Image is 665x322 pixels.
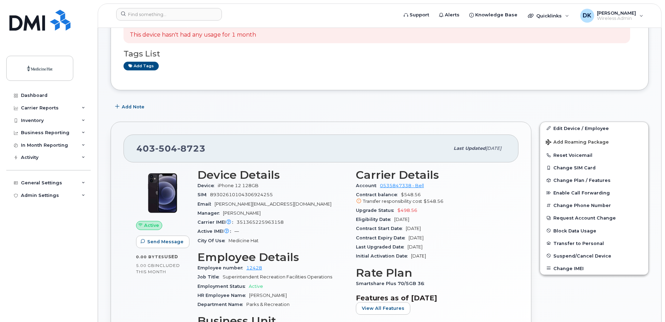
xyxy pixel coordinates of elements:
[356,235,409,240] span: Contract Expiry Date
[197,192,210,197] span: SIM
[553,190,610,195] span: Enable Call Forwarding
[356,192,401,197] span: Contract balance
[583,11,591,20] span: DK
[540,237,648,250] button: Transfer to Personal
[409,235,424,240] span: [DATE]
[155,143,177,154] span: 504
[597,16,636,21] span: Wireless Admin
[356,217,394,222] span: Eligibility Date
[356,294,506,302] h3: Features as of [DATE]
[411,253,426,259] span: [DATE]
[197,274,223,279] span: Job Title
[223,210,261,216] span: [PERSON_NAME]
[540,199,648,212] button: Change Phone Number
[356,183,380,188] span: Account
[136,254,164,259] span: 0.00 Bytes
[406,226,421,231] span: [DATE]
[362,305,404,312] span: View All Features
[215,201,331,207] span: [PERSON_NAME][EMAIL_ADDRESS][DOMAIN_NAME]
[464,8,522,22] a: Knowledge Base
[136,263,180,274] span: included this month
[246,265,262,270] a: 12428
[356,226,406,231] span: Contract Start Date
[124,49,636,58] h3: Tags List
[147,238,184,245] span: Send Message
[575,9,648,23] div: Drew Kaczmarski
[523,9,574,23] div: Quicklinks
[546,139,609,146] span: Add Roaming Package
[424,199,443,204] span: $548.56
[397,208,417,213] span: $498.56
[229,238,259,243] span: Medicine Hat
[142,172,184,214] img: iPhone_12.jpg
[380,183,424,188] a: 0535847338 - Bell
[553,178,611,183] span: Change Plan / Features
[249,284,263,289] span: Active
[136,263,155,268] span: 5.00 GB
[197,201,215,207] span: Email
[111,101,150,113] button: Add Note
[122,103,144,110] span: Add Note
[177,143,206,154] span: 8723
[486,146,501,151] span: [DATE]
[218,183,259,188] span: iPhone 12 128GB
[540,262,648,275] button: Change IMEI
[540,174,648,186] button: Change Plan / Features
[197,284,249,289] span: Employment Status
[540,212,648,224] button: Request Account Change
[553,253,611,258] span: Suspend/Cancel Device
[445,11,459,18] span: Alerts
[597,10,636,16] span: [PERSON_NAME]
[197,169,348,181] h3: Device Details
[249,293,287,298] span: [PERSON_NAME]
[197,302,246,307] span: Department Name
[540,161,648,174] button: Change SIM Card
[434,8,464,22] a: Alerts
[394,217,409,222] span: [DATE]
[356,244,408,250] span: Last Upgraded Date
[540,186,648,199] button: Enable Call Forwarding
[197,229,234,234] span: Active IMEI
[197,210,223,216] span: Manager
[356,192,506,205] span: $548.56
[454,146,486,151] span: Last updated
[410,11,429,18] span: Support
[540,122,648,135] a: Edit Device / Employee
[223,274,332,279] span: Superintendent Recreation Facilities Operations
[356,302,410,315] button: View All Features
[144,222,159,229] span: Active
[234,229,239,234] span: —
[164,254,178,259] span: used
[540,135,648,149] button: Add Roaming Package
[399,8,434,22] a: Support
[197,220,237,225] span: Carrier IMEI
[136,143,206,154] span: 403
[246,302,290,307] span: Parks & Recreation
[540,224,648,237] button: Block Data Usage
[356,169,506,181] h3: Carrier Details
[540,149,648,161] button: Reset Voicemail
[356,281,428,286] span: Smartshare Plus 70/5GB 36
[237,220,284,225] span: 351365225963158
[130,31,256,39] p: This device hasn't had any usage for 1 month
[536,13,562,18] span: Quicklinks
[356,267,506,279] h3: Rate Plan
[363,199,422,204] span: Transfer responsibility cost
[475,11,517,18] span: Knowledge Base
[197,251,348,263] h3: Employee Details
[197,265,246,270] span: Employee number
[356,253,411,259] span: Initial Activation Date
[116,8,222,21] input: Find something...
[197,183,218,188] span: Device
[197,293,249,298] span: HR Employee Name
[408,244,423,250] span: [DATE]
[540,250,648,262] button: Suspend/Cancel Device
[124,62,159,70] a: Add tags
[197,238,229,243] span: City Of Use
[210,192,273,197] span: 89302610104306924255
[356,208,397,213] span: Upgrade Status
[136,236,189,248] button: Send Message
